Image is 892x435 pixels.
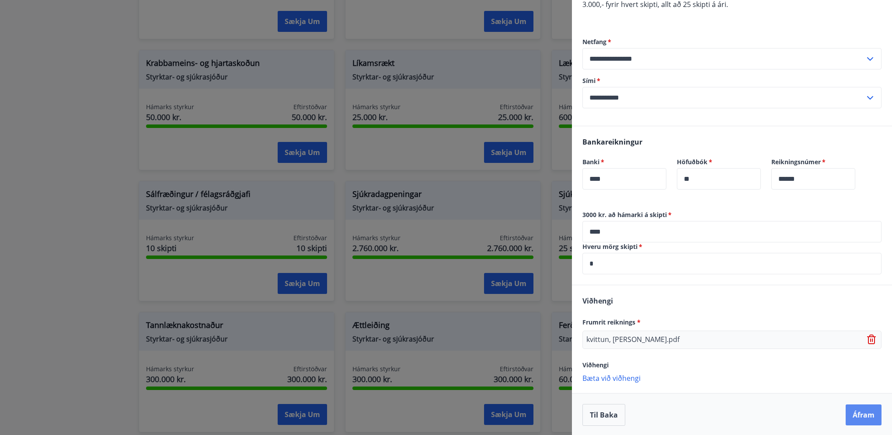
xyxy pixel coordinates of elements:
[582,242,882,251] label: Hveru mörg skipti
[582,318,641,326] span: Frumrit reiknings
[582,158,666,166] label: Banki
[582,76,882,85] label: Sími
[582,211,882,219] label: 3000 kr. að hámarki á skipti
[582,404,625,426] button: Til baka
[582,221,882,242] div: 3000 kr. að hámarki á skipti
[771,158,855,166] label: Reikningsnúmer
[582,253,882,274] div: Hveru mörg skipti
[582,137,642,147] span: Bankareikningur
[846,404,882,425] button: Áfram
[582,361,609,369] span: Viðhengi
[586,335,679,345] p: kvittun, [PERSON_NAME].pdf
[582,296,613,306] span: Viðhengi
[677,158,761,166] label: Höfuðbók
[582,38,882,46] label: Netfang
[582,373,882,382] p: Bæta við viðhengi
